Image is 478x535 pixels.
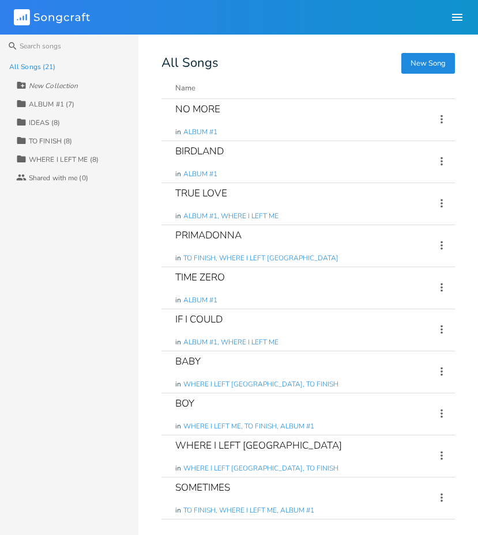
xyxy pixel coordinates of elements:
button: Name [175,82,412,94]
span: in [175,127,181,137]
div: WHERE I LEFT ME (8) [29,156,99,163]
div: IDEAS (8) [29,119,60,126]
span: in [175,253,181,263]
span: ALBUM #1 [183,295,217,305]
div: NO MORE [175,104,220,114]
div: TRUE LOVE [175,188,227,198]
div: TIME ZERO [175,272,225,282]
span: WHERE I LEFT [GEOGRAPHIC_DATA], TO FINISH [183,464,338,473]
div: IF I COULD [175,314,223,324]
span: ALBUM #1, WHERE I LEFT ME [183,337,278,347]
span: ALBUM #1 [183,169,217,179]
div: WHERE I LEFT [GEOGRAPHIC_DATA] [175,441,342,450]
span: in [175,295,181,305]
span: in [175,380,181,389]
span: in [175,506,181,515]
span: in [175,464,181,473]
div: Name [175,83,195,93]
div: BOY [175,399,194,408]
span: in [175,169,181,179]
span: WHERE I LEFT ME, TO FINISH, ALBUM #1 [183,422,314,431]
span: WHERE I LEFT [GEOGRAPHIC_DATA], TO FINISH [183,380,338,389]
span: in [175,211,181,221]
button: New Song [401,53,455,74]
div: I FOUND MY WAY HOME [175,525,286,534]
div: Shared with me (0) [29,174,88,181]
span: ALBUM #1, WHERE I LEFT ME [183,211,278,221]
div: PRIMADONNA [175,230,242,240]
span: TO FINISH, WHERE I LEFT [GEOGRAPHIC_DATA] [183,253,338,263]
span: TO FINISH, WHERE I LEFT ME, ALBUM #1 [183,506,314,515]
span: in [175,337,181,347]
div: All Songs (21) [9,63,55,70]
div: BABY [175,356,201,366]
span: ALBUM #1 [183,127,217,137]
div: SOMETIMES [175,483,230,492]
div: ALBUM #1 (7) [29,101,74,108]
span: in [175,422,181,431]
div: All Songs [161,58,455,69]
div: TO FINISH (8) [29,138,72,145]
div: BIRDLAND [175,146,224,156]
div: New Collection [29,82,78,89]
